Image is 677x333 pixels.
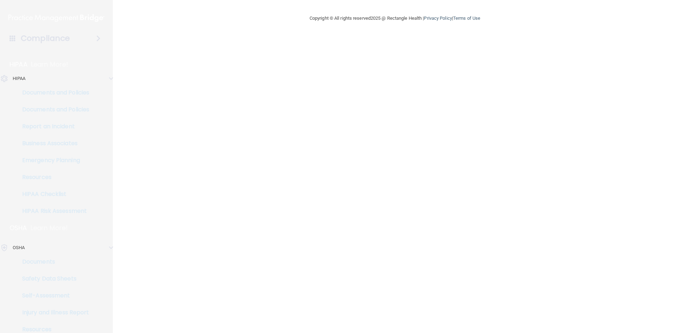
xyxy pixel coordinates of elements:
[10,60,28,69] p: HIPAA
[5,191,101,198] p: HIPAA Checklist
[5,140,101,147] p: Business Associates
[5,123,101,130] p: Report an Incident
[13,243,25,252] p: OSHA
[5,326,101,333] p: Resources
[5,157,101,164] p: Emergency Planning
[8,11,104,25] img: PMB logo
[5,309,101,316] p: Injury and Illness Report
[21,33,70,43] h4: Compliance
[31,60,68,69] p: Learn More!
[5,258,101,265] p: Documents
[266,7,524,30] div: Copyright © All rights reserved 2025 @ Rectangle Health | |
[424,16,452,21] a: Privacy Policy
[31,224,68,232] p: Learn More!
[13,74,26,83] p: HIPAA
[453,16,480,21] a: Terms of Use
[5,106,101,113] p: Documents and Policies
[5,174,101,181] p: Resources
[10,224,27,232] p: OSHA
[5,292,101,299] p: Self-Assessment
[5,89,101,96] p: Documents and Policies
[5,275,101,282] p: Safety Data Sheets
[5,208,101,215] p: HIPAA Risk Assessment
